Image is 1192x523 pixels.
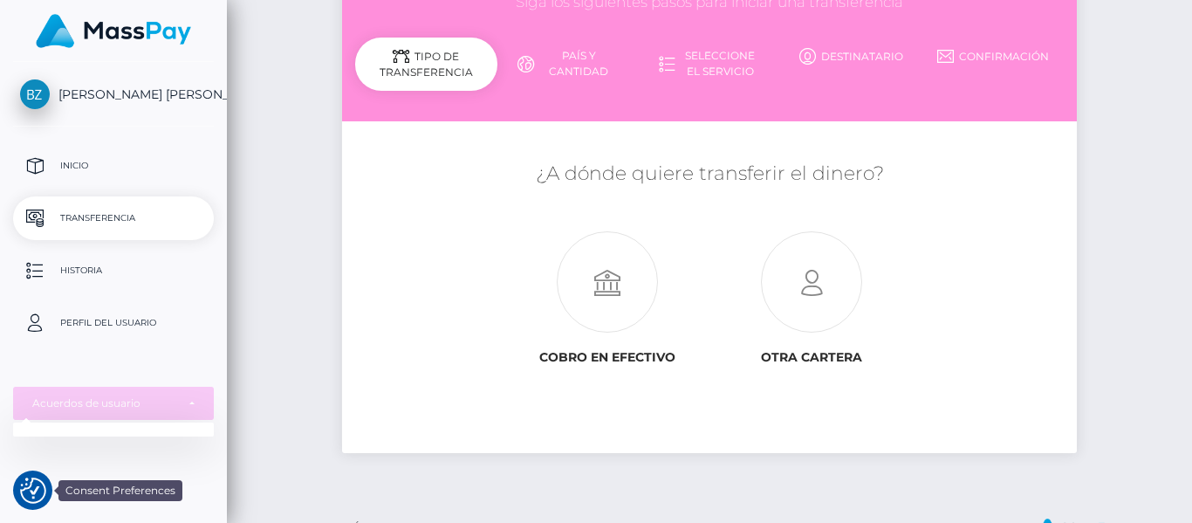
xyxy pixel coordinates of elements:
[13,196,214,240] a: Transferencia
[36,14,191,48] img: MassPay
[13,144,214,188] a: Inicio
[13,249,214,292] a: Historia
[639,41,780,86] a: Seleccione el servicio
[20,258,207,284] p: Historia
[32,396,175,410] div: Acuerdos de usuario
[20,205,207,231] p: Transferencia
[13,301,214,345] a: Perfil del usuario
[13,86,214,102] span: [PERSON_NAME] [PERSON_NAME]
[20,310,207,336] p: Perfil del usuario
[13,387,214,420] button: Acuerdos de usuario
[355,161,1064,188] h5: ¿A dónde quiere transferir el dinero?
[497,41,639,86] a: País y cantidad
[723,350,901,365] h6: Otra cartera
[518,350,696,365] h6: Cobro en efectivo
[20,478,46,504] img: Revisit consent button
[921,41,1063,72] a: Confirmación
[20,153,207,179] p: Inicio
[20,478,46,504] button: Consent Preferences
[355,38,497,91] div: Tipo de transferencia
[780,41,921,72] a: Destinatario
